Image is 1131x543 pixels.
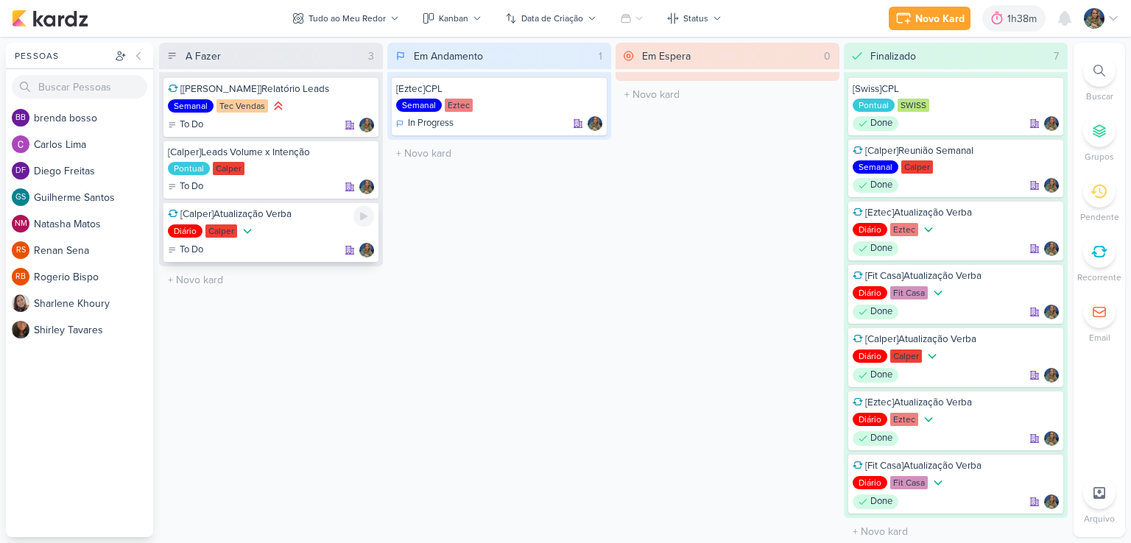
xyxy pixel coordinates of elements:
img: Isabella Gutierres [1044,305,1059,319]
div: 7 [1048,49,1065,64]
img: Carlos Lima [12,135,29,153]
p: Done [870,116,892,131]
div: [Calper]Leads Volume x Intenção [168,146,374,159]
div: [Calper]Atualização Verba [168,207,374,221]
div: 0 [818,49,836,64]
div: Fit Casa [890,476,928,489]
div: [Fit Casa]Atualização Verba [853,459,1059,472]
img: Isabella Gutierres [359,118,374,132]
div: Eztec [445,99,473,112]
div: brenda bosso [12,109,29,127]
div: Finalizado [870,49,916,64]
div: 3 [362,49,380,64]
div: Eztec [890,223,918,236]
div: Responsável: Isabella Gutierres [588,116,602,131]
div: Semanal [853,160,898,174]
div: Done [853,178,898,193]
input: + Novo kard [619,84,836,105]
p: In Progress [408,116,454,131]
div: To Do [168,243,203,258]
div: Pontual [168,162,210,175]
p: Done [870,368,892,383]
div: C a r l o s L i m a [34,137,153,152]
div: [Calper]Reunião Semanal [853,144,1059,157]
img: Shirley Tavares [12,321,29,338]
div: Diário [853,223,887,236]
div: Done [853,431,898,446]
p: Done [870,241,892,256]
div: Diário [168,224,202,238]
div: b r e n d a b o s s o [34,110,153,126]
img: kardz.app [12,10,88,27]
div: Natasha Matos [12,215,29,233]
div: Responsável: Isabella Gutierres [1044,305,1059,319]
p: Done [870,305,892,319]
p: DF [15,167,26,175]
img: Isabella Gutierres [1044,241,1059,256]
div: Em Andamento [414,49,483,64]
div: Eztec [890,413,918,426]
div: S h i r l e y T a v a r e s [34,322,153,338]
div: Diário [853,413,887,426]
div: S h a r l e n e K h o u r y [34,296,153,311]
div: Calper [890,349,922,363]
div: Prioridade Baixa [240,224,255,238]
p: NM [15,220,27,228]
div: Responsável: Isabella Gutierres [1044,178,1059,193]
div: [Swiss]CPL [853,82,1059,96]
div: Responsável: Isabella Gutierres [359,118,374,132]
div: [Eztec]Atualização Verba [853,206,1059,219]
p: Done [870,431,892,446]
div: Responsável: Isabella Gutierres [1044,431,1059,446]
div: Prioridade Baixa [921,222,936,237]
div: Responsável: Isabella Gutierres [1044,241,1059,256]
p: Pendente [1080,210,1119,224]
div: Calper [213,162,244,175]
p: To Do [180,243,203,258]
p: RS [16,246,26,255]
div: To Do [168,180,203,194]
img: Isabella Gutierres [1044,431,1059,446]
div: Prioridade Baixa [925,349,940,363]
div: Responsável: Isabella Gutierres [359,243,374,258]
div: [Eztec]Atualização Verba [853,396,1059,409]
div: 1h38m [1007,11,1041,26]
p: Grupos [1085,150,1114,163]
div: [Tec Vendas]Relatório Leads [168,82,374,96]
img: Isabella Gutierres [359,243,374,258]
p: RB [15,273,26,281]
div: 1 [593,49,608,64]
div: Prioridade Alta [271,99,286,113]
button: Novo Kard [889,7,970,30]
img: Isabella Gutierres [1044,178,1059,193]
div: Responsável: Isabella Gutierres [1044,116,1059,131]
input: + Novo kard [390,143,608,164]
p: Done [870,494,892,509]
div: Done [853,116,898,131]
div: Done [853,368,898,383]
p: Recorrente [1077,271,1121,284]
input: Buscar Pessoas [12,75,147,99]
div: R o g e r i o B i s p o [34,269,153,285]
div: Prioridade Baixa [931,285,945,300]
div: Diário [853,349,887,363]
input: + Novo kard [847,521,1065,542]
div: Tec Vendas [216,99,268,113]
div: Calper [901,160,933,174]
p: To Do [180,180,203,194]
div: Em Espera [642,49,691,64]
p: To Do [180,118,203,132]
img: Isabella Gutierres [1084,8,1104,29]
div: To Do [168,118,203,132]
div: R e n a n S e n a [34,243,153,258]
img: Isabella Gutierres [1044,368,1059,383]
p: Arquivo [1084,512,1115,525]
img: Isabella Gutierres [1044,116,1059,131]
img: Isabella Gutierres [1044,494,1059,509]
div: D i e g o F r e i t a s [34,163,153,179]
div: Responsável: Isabella Gutierres [1044,494,1059,509]
div: Calper [205,224,237,238]
div: Semanal [168,99,214,113]
div: Diário [853,286,887,299]
div: Pessoas [12,49,112,63]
